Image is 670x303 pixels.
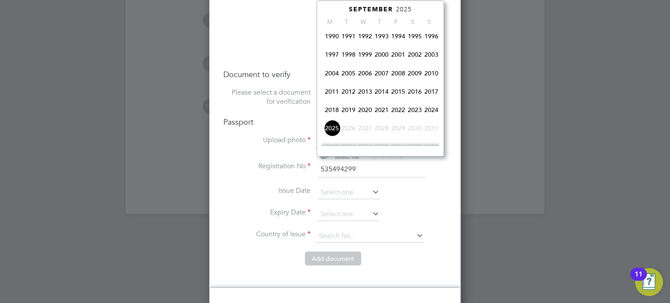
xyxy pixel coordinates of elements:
span: 1999 [357,46,373,63]
span: 2025 [324,120,340,136]
span: 2032 [324,138,340,155]
span: 2037 [407,138,423,155]
span: 2010 [423,65,440,82]
span: 2016 [407,83,423,100]
span: 1996 [423,28,440,44]
span: 2031 [423,120,440,136]
label: Please select a document for verification [223,88,311,106]
span: 1995 [407,28,423,44]
span: 1991 [340,28,357,44]
span: 2021 [373,102,390,118]
button: Open Resource Center, 11 new notifications [635,268,663,296]
span: 2013 [357,83,373,100]
h4: Document to verify [223,69,447,79]
label: Issue Date [223,186,311,195]
label: Registration No [223,162,311,171]
span: 2014 [373,83,390,100]
span: 2019 [340,102,357,118]
input: Search for... [316,230,424,243]
span: 2003 [423,46,440,63]
span: 2000 [373,46,390,63]
span: 1992 [357,28,373,44]
span: 2007 [373,65,390,82]
span: 2036 [390,138,407,155]
span: September [349,6,393,13]
span: W [355,18,371,26]
div: Passport [316,88,447,97]
div: 11 [635,274,643,286]
span: 2002 [407,46,423,63]
span: 1993 [373,28,390,44]
span: 2028 [373,120,390,136]
span: 2023 [407,102,423,118]
span: S [421,18,438,26]
span: 1997 [324,46,340,63]
span: T [371,18,388,26]
span: 2005 [340,65,357,82]
span: 2012 [340,83,357,100]
span: 2006 [357,65,373,82]
span: 2018 [324,102,340,118]
span: 1990 [324,28,340,44]
span: 1994 [390,28,407,44]
label: Upload photo [223,136,311,145]
span: F [388,18,404,26]
span: 2029 [390,120,407,136]
input: Select one [318,208,379,221]
span: 2026 [340,120,357,136]
span: 2008 [390,65,407,82]
h4: Passport [223,117,447,127]
span: 2038 [423,138,440,155]
span: 2030 [407,120,423,136]
span: T [338,18,355,26]
span: 2020 [357,102,373,118]
label: Expiry Date [223,208,311,217]
input: Select one [318,186,379,199]
span: 2034 [357,138,373,155]
span: S [404,18,421,26]
span: 2001 [390,46,407,63]
span: 2035 [373,138,390,155]
span: 2033 [340,138,357,155]
span: 2024 [423,102,440,118]
span: 2015 [390,83,407,100]
span: 2027 [357,120,373,136]
span: 2017 [423,83,440,100]
span: 2011 [324,83,340,100]
span: M [321,18,338,26]
span: 2022 [390,102,407,118]
div: Birth Certificate [316,98,447,107]
button: Add document [305,252,361,266]
span: 2009 [407,65,423,82]
span: 2004 [324,65,340,82]
span: 2025 [396,6,412,13]
span: 1998 [340,46,357,63]
label: Country of Issue [223,230,311,239]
